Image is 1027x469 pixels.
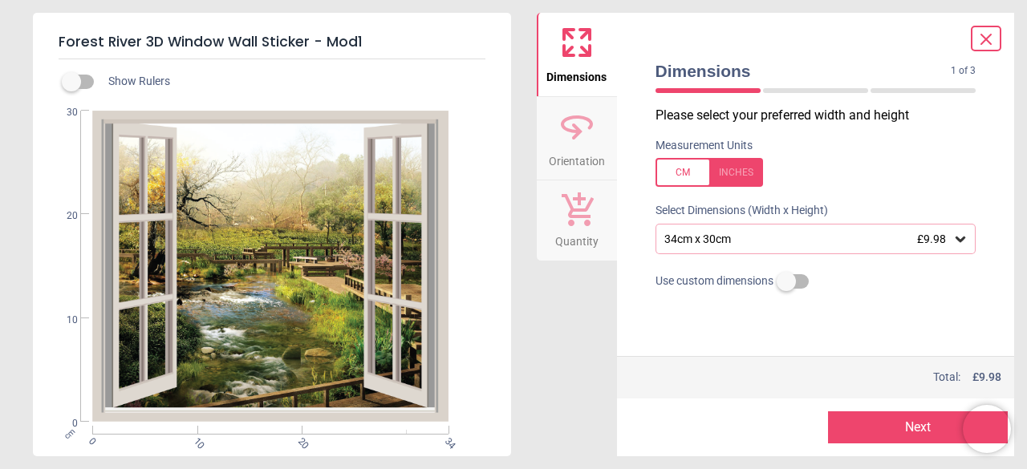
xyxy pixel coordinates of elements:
[441,435,452,446] span: 34
[47,209,78,223] span: 20
[63,427,77,441] span: cm
[663,232,953,246] div: 34cm x 30cm
[828,411,1008,443] button: Next
[47,417,78,431] span: 0
[85,435,95,446] span: 0
[654,370,1002,386] div: Total:
[656,59,952,83] span: Dimensions
[972,370,1001,386] span: £
[555,226,599,250] span: Quantity
[546,62,607,86] span: Dimensions
[917,232,946,245] span: £9.98
[537,13,617,96] button: Dimensions
[71,72,511,91] div: Show Rulers
[47,313,78,327] span: 10
[656,138,753,154] label: Measurement Units
[59,26,485,59] h5: Forest River 3D Window Wall Sticker - Mod1
[979,370,1001,383] span: 9.98
[294,435,305,446] span: 20
[656,273,773,289] span: Use custom dimensions
[47,106,78,119] span: 30
[190,435,201,446] span: 10
[656,107,989,124] p: Please select your preferred width and height
[951,64,976,78] span: 1 of 3
[963,405,1011,453] iframe: Brevo live chat
[537,97,617,180] button: Orientation
[537,180,617,261] button: Quantity
[549,146,605,170] span: Orientation
[643,203,828,219] label: Select Dimensions (Width x Height)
